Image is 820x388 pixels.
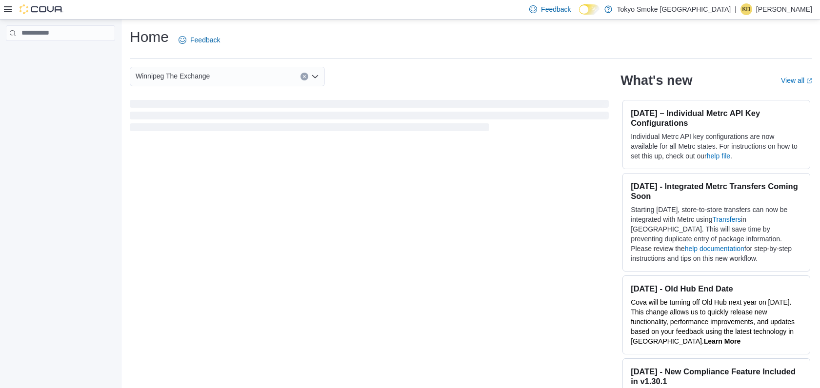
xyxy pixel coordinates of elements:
[136,70,210,82] span: Winnipeg The Exchange
[175,30,224,50] a: Feedback
[735,3,737,15] p: |
[712,215,741,223] a: Transfers
[190,35,220,45] span: Feedback
[130,102,609,133] span: Loading
[631,132,802,161] p: Individual Metrc API key configurations are now available for all Metrc states. For instructions ...
[756,3,812,15] p: [PERSON_NAME]
[631,367,802,386] h3: [DATE] - New Compliance Feature Included in v1.30.1
[781,77,812,84] a: View allExternal link
[740,3,752,15] div: Kamiele Dziadek
[541,4,571,14] span: Feedback
[620,73,692,88] h2: What's new
[707,152,730,160] a: help file
[579,4,600,15] input: Dark Mode
[631,181,802,201] h3: [DATE] - Integrated Metrc Transfers Coming Soon
[6,43,115,66] nav: Complex example
[631,108,802,128] h3: [DATE] – Individual Metrc API Key Configurations
[300,73,308,80] button: Clear input
[704,337,740,345] a: Learn More
[20,4,63,14] img: Cova
[631,205,802,263] p: Starting [DATE], store-to-store transfers can now be integrated with Metrc using in [GEOGRAPHIC_D...
[311,73,319,80] button: Open list of options
[806,78,812,84] svg: External link
[685,245,744,252] a: help documentation
[631,298,795,345] span: Cova will be turning off Old Hub next year on [DATE]. This change allows us to quickly release ne...
[742,3,751,15] span: KD
[631,284,802,293] h3: [DATE] - Old Hub End Date
[130,27,169,47] h1: Home
[617,3,731,15] p: Tokyo Smoke [GEOGRAPHIC_DATA]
